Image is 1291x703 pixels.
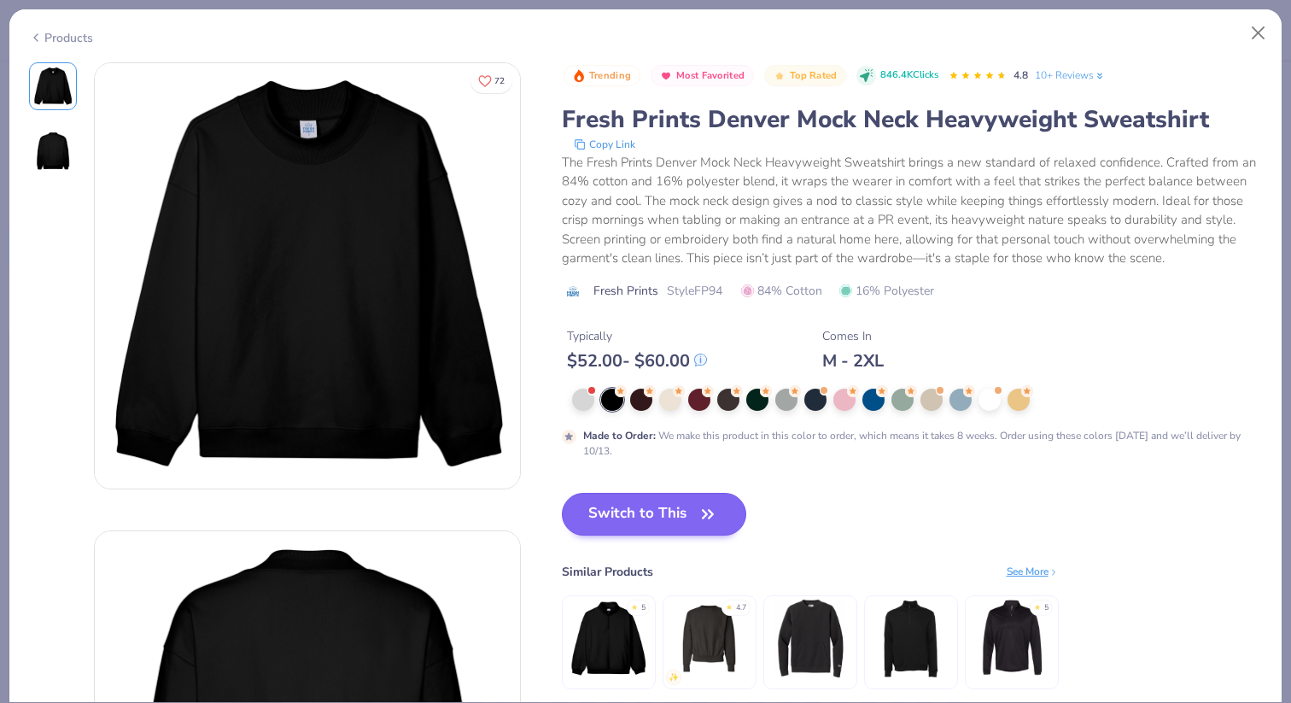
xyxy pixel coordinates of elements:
button: Badge Button [564,65,640,87]
span: 72 [494,77,505,85]
img: Fresh Prints Aspen Heavyweight Quarter-Zip [568,598,649,679]
span: Most Favorited [676,71,745,80]
span: 84% Cotton [741,282,822,300]
div: Typically [567,327,707,345]
span: 4.8 [1014,68,1028,82]
div: Comes In [822,327,884,345]
div: Similar Products [562,563,653,581]
div: ★ [631,602,638,609]
img: Back [32,131,73,172]
div: M - 2XL [822,350,884,372]
img: Bella + Canvas Unisex Quarter Zip Pullover Fleece [870,598,951,679]
div: Products [29,29,93,47]
button: Badge Button [651,65,754,87]
img: Most Favorited sort [659,69,673,83]
div: 5 [1044,602,1049,614]
span: Top Rated [790,71,838,80]
img: Front [95,63,520,489]
button: Close [1242,17,1275,50]
img: brand logo [562,284,585,298]
img: Champion Adult Reverse Weave® Crew [669,598,750,679]
div: See More [1007,564,1059,579]
img: newest.gif [669,672,679,682]
a: 10+ Reviews [1035,67,1106,83]
div: 5 [641,602,645,614]
div: ★ [1034,602,1041,609]
div: $ 52.00 - $ 60.00 [567,350,707,372]
div: 4.8 Stars [949,62,1007,90]
div: We make this product in this color to order, which means it takes 8 weeks. Order using these colo... [583,428,1245,459]
img: New Era Heritage Fleece Pocket Crew [769,598,850,679]
strong: Made to Order : [583,429,656,442]
div: The Fresh Prints Denver Mock Neck Heavyweight Sweatshirt brings a new standard of relaxed confide... [562,153,1263,268]
img: Trending sort [572,69,586,83]
span: 16% Polyester [839,282,934,300]
div: ★ [726,602,733,609]
span: Trending [589,71,631,80]
button: Like [470,68,512,93]
div: Fresh Prints Denver Mock Neck Heavyweight Sweatshirt [562,103,1263,136]
span: Fresh Prints [593,282,658,300]
div: 4.7 [736,602,746,614]
button: Badge Button [764,65,846,87]
button: Switch to This [562,493,747,536]
span: Style FP94 [667,282,722,300]
img: Top Rated sort [773,69,786,83]
img: Front [32,66,73,107]
img: Adidas Lightweight Quarter-Zip Pullover [971,598,1052,679]
button: copy to clipboard [569,136,640,153]
span: 846.4K Clicks [880,68,938,83]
